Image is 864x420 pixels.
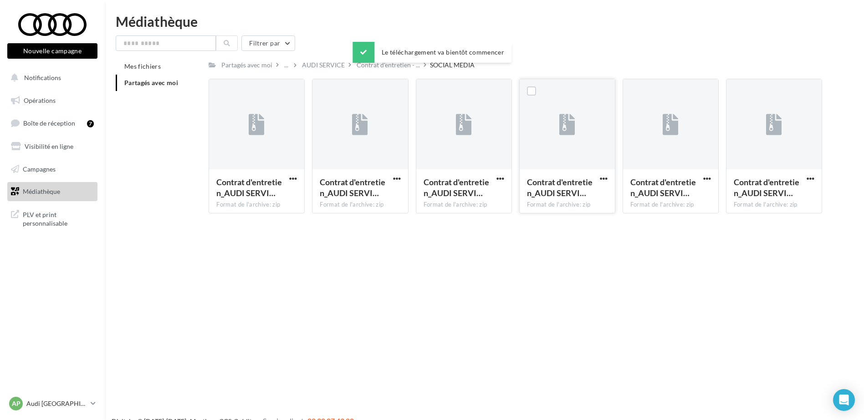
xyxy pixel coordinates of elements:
span: Contrat d'entretien_AUDI SERVICE_POST_LINK_49€ [216,177,282,198]
div: Format de l'archive: zip [734,201,814,209]
div: 7 [87,120,94,127]
span: Contrat d'entretien_AUDI SERVICE_POST_LINK_19€ [527,177,593,198]
span: Contrat d'entretien_AUDI SERVICE_POST_LINK_29€ [320,177,385,198]
span: Partagés avec moi [124,79,178,86]
button: Filtrer par [241,35,295,51]
span: Contrat d'entretien_AUDI SERVICE_CARROUSEL [630,177,696,198]
a: Boîte de réception7 [5,113,99,133]
a: Visibilité en ligne [5,137,99,156]
a: PLV et print personnalisable [5,205,99,232]
div: Format de l'archive: zip [630,201,711,209]
div: Format de l'archive: zip [320,201,400,209]
span: Notifications [24,74,61,81]
span: Contrat d'entretien_AUDI SERVICE_POST_LINK_GENERIQUE [734,177,799,198]
div: Format de l'archive: zip [527,201,608,209]
div: Open Intercom Messenger [833,389,855,411]
div: Le téléchargement va bientôt commencer [353,42,511,63]
span: Contrat d'entretien_AUDI SERVICE_POST_LINK_25€ [424,177,489,198]
span: Visibilité en ligne [25,142,73,150]
span: PLV et print personnalisable [23,208,94,228]
a: Médiathèque [5,182,99,201]
button: Nouvelle campagne [7,43,97,59]
a: AP Audi [GEOGRAPHIC_DATA] 16 [7,395,97,412]
div: ... [282,59,290,71]
span: Mes fichiers [124,62,161,70]
div: Médiathèque [116,15,853,28]
span: AP [12,399,20,408]
span: Boîte de réception [23,119,75,127]
span: Médiathèque [23,187,60,195]
a: Opérations [5,91,99,110]
p: Audi [GEOGRAPHIC_DATA] 16 [26,399,87,408]
div: Format de l'archive: zip [216,201,297,209]
div: Format de l'archive: zip [424,201,504,209]
span: Opérations [24,96,56,104]
button: Notifications [5,68,96,87]
span: Campagnes [23,165,56,172]
a: Campagnes [5,160,99,179]
div: AUDI SERVICE [302,61,345,70]
div: Partagés avec moi [221,61,272,70]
